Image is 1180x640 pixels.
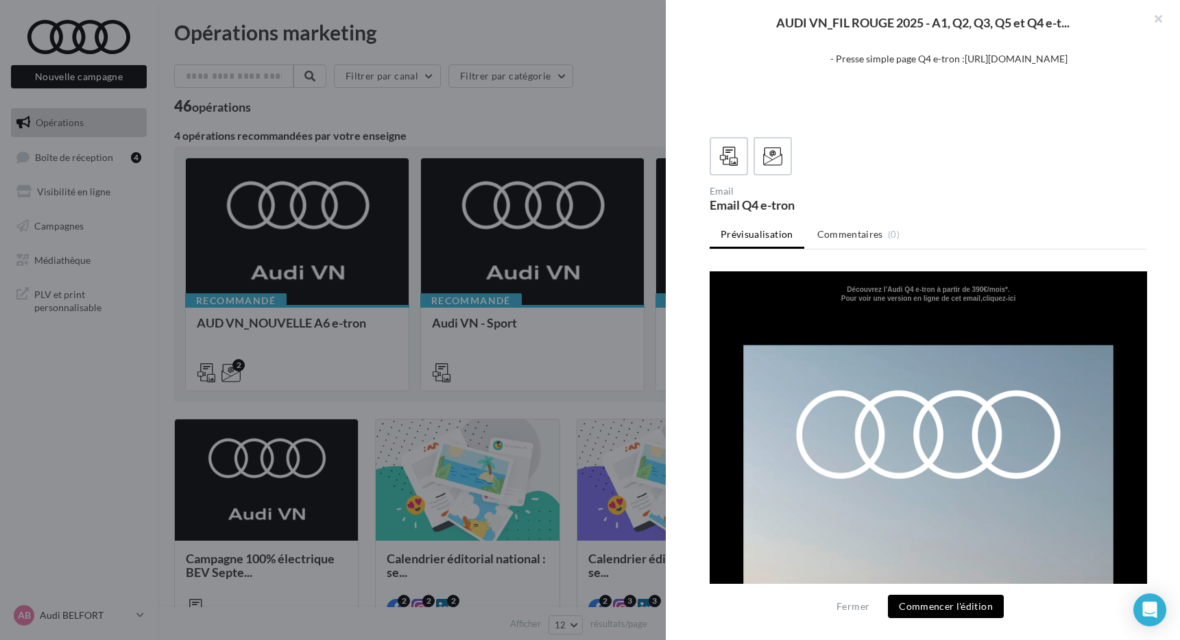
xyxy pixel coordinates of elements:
button: Commencer l'édition [888,595,1004,618]
span: (0) [888,229,900,240]
span: Commentaires [817,227,883,241]
div: Email Q4 e-tron [710,199,923,211]
b: Découvrez l’Audi Q4 e-tron à partir de 390€/mois*. [137,14,300,22]
span: AUDI VN_FIL ROUGE 2025 - A1, Q2, Q3, Q5 et Q4 e-t... [776,16,1070,29]
div: Open Intercom Messenger [1133,593,1166,626]
div: Email [710,186,923,196]
button: Fermer [831,598,875,615]
font: Pour voir une version en ligne de cet email, [132,23,306,31]
a: [URL][DOMAIN_NAME] [965,53,1068,64]
a: cliquez-ici [273,23,306,31]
